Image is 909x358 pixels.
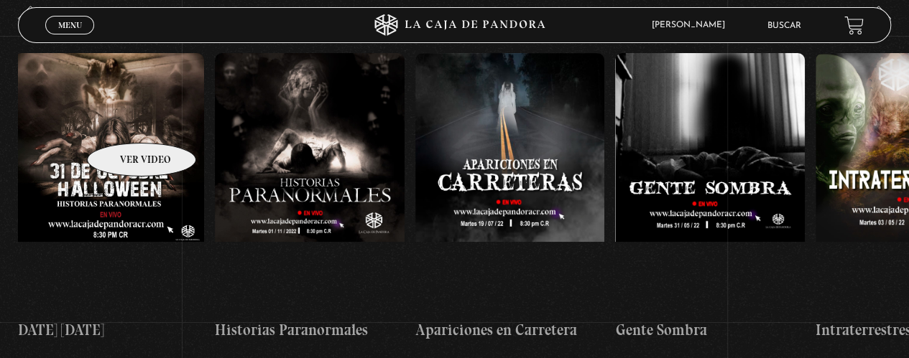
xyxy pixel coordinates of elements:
a: Historias Paranormales [215,42,405,352]
a: Buscar [767,22,801,30]
button: Previous [18,6,43,31]
a: [DATE] [DATE] [14,42,204,352]
a: Gente Sombra [615,42,805,352]
span: [PERSON_NAME] [645,21,739,29]
h4: Gente Sombra [615,319,805,341]
h4: [DATE] [DATE] [14,319,204,341]
h4: Apariciones en Carretera [415,319,605,341]
span: Cerrar [53,33,87,43]
span: Menu [58,21,82,29]
a: Apariciones en Carretera [415,42,605,352]
button: Next [866,6,891,31]
h4: Historias Paranormales [215,319,405,341]
a: View your shopping cart [844,15,864,34]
